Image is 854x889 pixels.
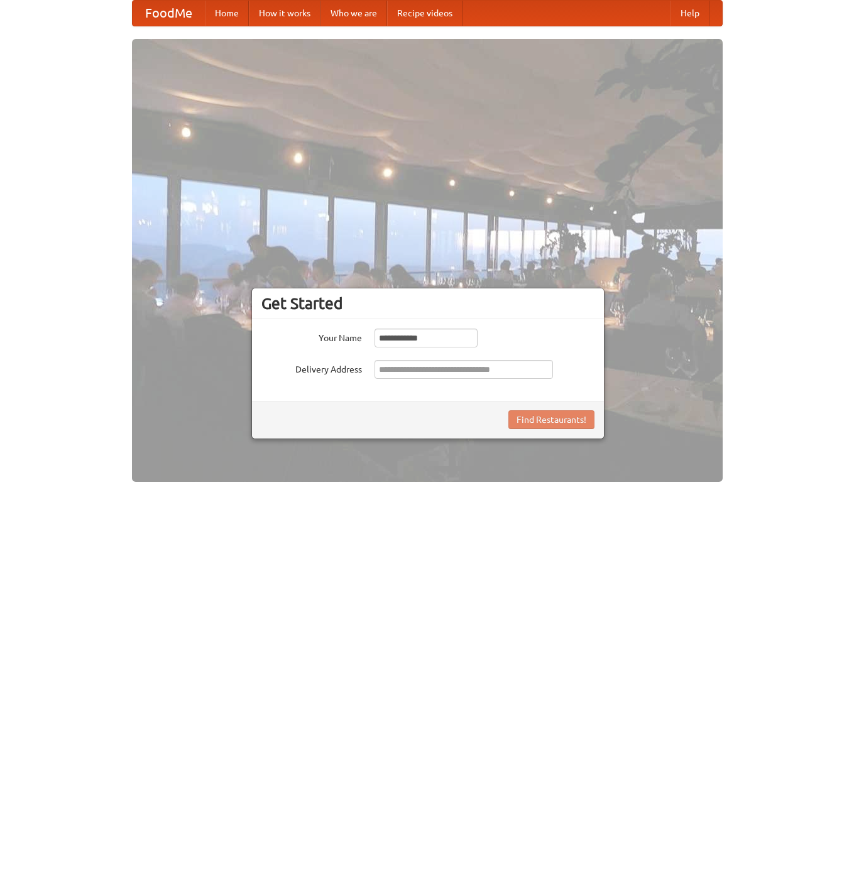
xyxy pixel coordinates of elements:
[249,1,320,26] a: How it works
[261,360,362,376] label: Delivery Address
[261,329,362,344] label: Your Name
[261,294,594,313] h3: Get Started
[133,1,205,26] a: FoodMe
[320,1,387,26] a: Who we are
[508,410,594,429] button: Find Restaurants!
[671,1,709,26] a: Help
[205,1,249,26] a: Home
[387,1,463,26] a: Recipe videos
